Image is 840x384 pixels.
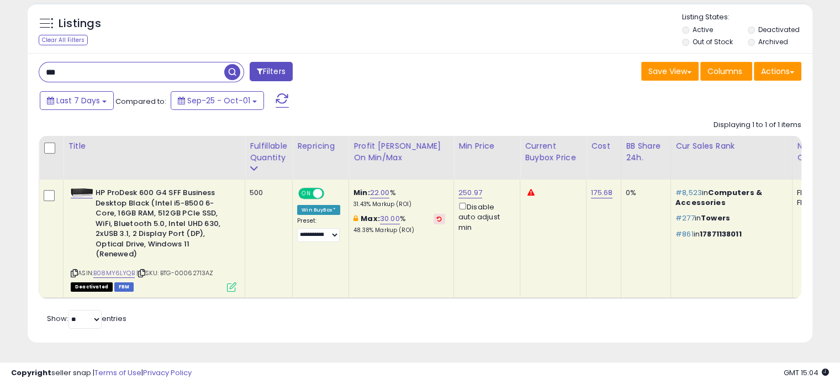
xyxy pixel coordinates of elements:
span: Sep-25 - Oct-01 [187,95,250,106]
label: Active [693,25,713,34]
a: Privacy Policy [143,367,192,378]
a: B08MY6LYQB [93,269,135,278]
div: Title [68,140,240,152]
div: 500 [250,188,284,198]
div: % [353,188,445,208]
span: Towers [701,213,730,223]
th: The percentage added to the cost of goods (COGS) that forms the calculator for Min & Max prices. [349,136,454,180]
span: Computers & Accessories [675,187,762,208]
span: Last 7 Days [56,95,100,106]
span: FBM [114,282,134,292]
a: 250.97 [458,187,482,198]
a: Terms of Use [94,367,141,378]
span: Show: entries [47,313,126,324]
div: % [353,214,445,234]
div: Displaying 1 to 1 of 1 items [714,120,801,130]
div: Win BuyBox * [297,205,340,215]
span: ON [299,189,313,198]
div: Profit [PERSON_NAME] on Min/Max [353,140,449,164]
div: Preset: [297,217,340,242]
button: Columns [700,62,752,81]
span: Compared to: [115,96,166,107]
label: Deactivated [758,25,799,34]
div: Clear All Filters [39,35,88,45]
div: Fulfillable Quantity [250,140,288,164]
h5: Listings [59,16,101,31]
p: 48.38% Markup (ROI) [353,227,445,234]
label: Out of Stock [693,37,733,46]
button: Save View [641,62,699,81]
i: Revert to store-level Max Markup [437,216,442,222]
div: Repricing [297,140,344,152]
span: #8,523 [675,187,702,198]
button: Sep-25 - Oct-01 [171,91,264,110]
div: FBM: 7 [797,198,833,208]
p: in [675,188,784,208]
div: FBA: 2 [797,188,833,198]
div: seller snap | | [11,368,192,378]
b: Min: [353,187,370,198]
div: ASIN: [71,188,236,291]
button: Last 7 Days [40,91,114,110]
span: #277 [675,213,695,223]
span: 2025-10-14 15:04 GMT [784,367,829,378]
b: Max: [361,213,380,224]
a: 30.00 [380,213,400,224]
img: 41FM9aZ5L-L._SL40_.jpg [71,188,93,197]
span: #861 [675,229,694,239]
div: Disable auto adjust min [458,201,511,233]
span: All listings that are unavailable for purchase on Amazon for any reason other than out-of-stock [71,282,113,292]
div: Cur Sales Rank [675,140,788,152]
div: Cost [591,140,616,152]
label: Archived [758,37,788,46]
i: This overrides the store level max markup for this listing [353,215,358,222]
a: 22.00 [370,187,390,198]
span: OFF [323,189,340,198]
span: Columns [707,66,742,77]
div: Num of Comp. [797,140,837,164]
b: HP ProDesk 600 G4 SFF Business Desktop Black (Intel i5-8500 6-Core, 16GB RAM, 512GB PCIe SSD, WiF... [96,188,230,262]
div: BB Share 24h. [626,140,666,164]
button: Filters [250,62,293,81]
span: | SKU: BTG-00062713AZ [136,269,214,277]
p: 31.43% Markup (ROI) [353,201,445,208]
a: 175.68 [591,187,612,198]
p: in [675,229,784,239]
div: Current Buybox Price [525,140,582,164]
button: Actions [754,62,801,81]
span: 17871138011 [700,229,742,239]
div: Min Price [458,140,515,152]
strong: Copyright [11,367,51,378]
p: Listing States: [682,12,812,23]
div: 0% [626,188,662,198]
p: in [675,213,784,223]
